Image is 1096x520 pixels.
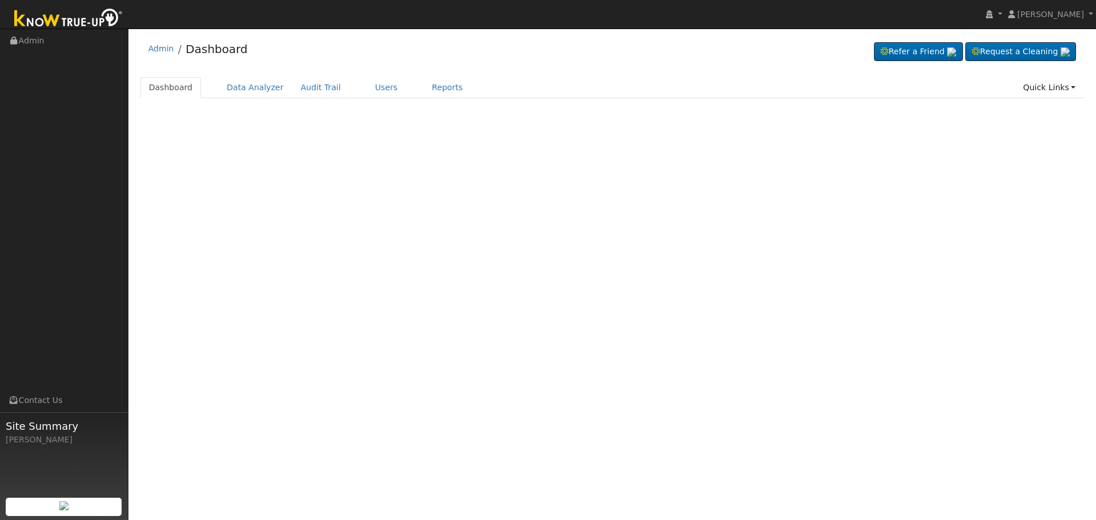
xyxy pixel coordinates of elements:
div: [PERSON_NAME] [6,434,122,446]
a: Reports [424,77,472,98]
img: retrieve [1061,47,1070,57]
a: Quick Links [1014,77,1084,98]
a: Data Analyzer [218,77,292,98]
img: retrieve [59,501,68,510]
a: Refer a Friend [874,42,963,62]
a: Dashboard [140,77,202,98]
img: Know True-Up [9,6,128,32]
span: Site Summary [6,418,122,434]
span: [PERSON_NAME] [1017,10,1084,19]
a: Users [366,77,406,98]
a: Dashboard [186,42,248,56]
a: Request a Cleaning [965,42,1076,62]
img: retrieve [947,47,956,57]
a: Admin [148,44,174,53]
a: Audit Trail [292,77,349,98]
